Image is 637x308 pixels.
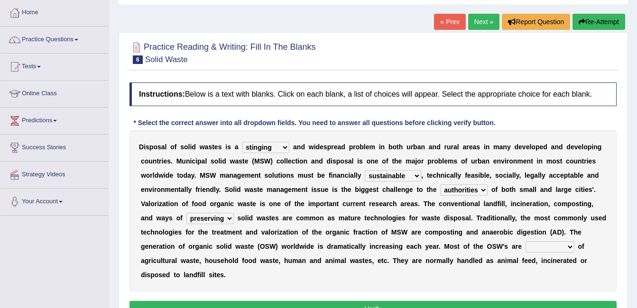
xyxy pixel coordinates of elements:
[379,143,381,151] b: i
[429,143,433,151] b: a
[458,172,462,179] b: y
[195,157,197,165] b: i
[388,143,393,151] b: b
[572,14,625,30] button: Re-Attempt
[429,172,433,179] b: e
[397,143,399,151] b: t
[144,143,146,151] b: i
[163,157,167,165] b: e
[489,172,491,179] b: ,
[197,157,202,165] b: p
[191,172,194,179] b: y
[299,157,304,165] b: o
[566,157,570,165] b: c
[353,143,355,151] b: r
[220,157,222,165] b: i
[406,157,411,165] b: m
[164,172,166,179] b: i
[539,157,543,165] b: n
[245,172,250,179] b: m
[139,90,185,98] b: Instructions:
[252,157,254,165] b: (
[356,143,360,151] b: o
[571,143,574,151] b: e
[184,143,188,151] b: o
[354,172,356,179] b: l
[202,157,205,165] b: a
[336,157,341,165] b: p
[344,157,348,165] b: s
[167,157,171,165] b: s
[485,157,489,165] b: n
[254,172,258,179] b: n
[233,172,237,179] b: a
[290,172,294,179] b: s
[518,143,522,151] b: e
[205,143,209,151] b: a
[394,157,398,165] b: h
[352,157,354,165] b: l
[453,143,457,151] b: a
[268,172,272,179] b: o
[280,172,282,179] b: i
[493,143,499,151] b: m
[412,157,415,165] b: a
[364,143,366,151] b: l
[190,157,192,165] b: i
[434,14,465,30] a: « Prev
[573,157,578,165] b: u
[171,157,173,165] b: .
[229,172,233,179] b: n
[461,157,465,165] b: o
[320,143,323,151] b: e
[537,157,539,165] b: i
[369,143,375,151] b: m
[194,172,196,179] b: .
[438,157,443,165] b: b
[286,172,290,179] b: n
[427,172,429,179] b: t
[484,143,486,151] b: i
[133,55,143,64] span: 6
[304,172,308,179] b: u
[297,157,299,165] b: i
[382,157,386,165] b: o
[433,143,437,151] b: n
[522,143,526,151] b: v
[242,157,245,165] b: t
[141,172,146,179] b: w
[162,157,164,165] b: i
[200,172,205,179] b: M
[543,143,547,151] b: d
[212,143,214,151] b: t
[466,143,469,151] b: r
[411,143,413,151] b: r
[245,157,249,165] b: e
[153,143,157,151] b: o
[413,143,417,151] b: b
[593,143,598,151] b: n
[582,157,584,165] b: t
[277,157,280,165] b: c
[359,157,363,165] b: s
[473,143,477,151] b: a
[175,143,177,151] b: f
[341,143,345,151] b: d
[241,172,245,179] b: e
[417,157,421,165] b: o
[367,157,371,165] b: o
[309,143,314,151] b: w
[484,172,486,179] b: l
[457,143,459,151] b: l
[327,157,331,165] b: d
[187,172,191,179] b: a
[515,143,519,151] b: d
[578,157,582,165] b: n
[150,172,152,179] b: r
[214,143,218,151] b: e
[582,143,583,151] b: l
[161,143,165,151] b: a
[493,157,497,165] b: e
[386,157,388,165] b: f
[398,157,402,165] b: e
